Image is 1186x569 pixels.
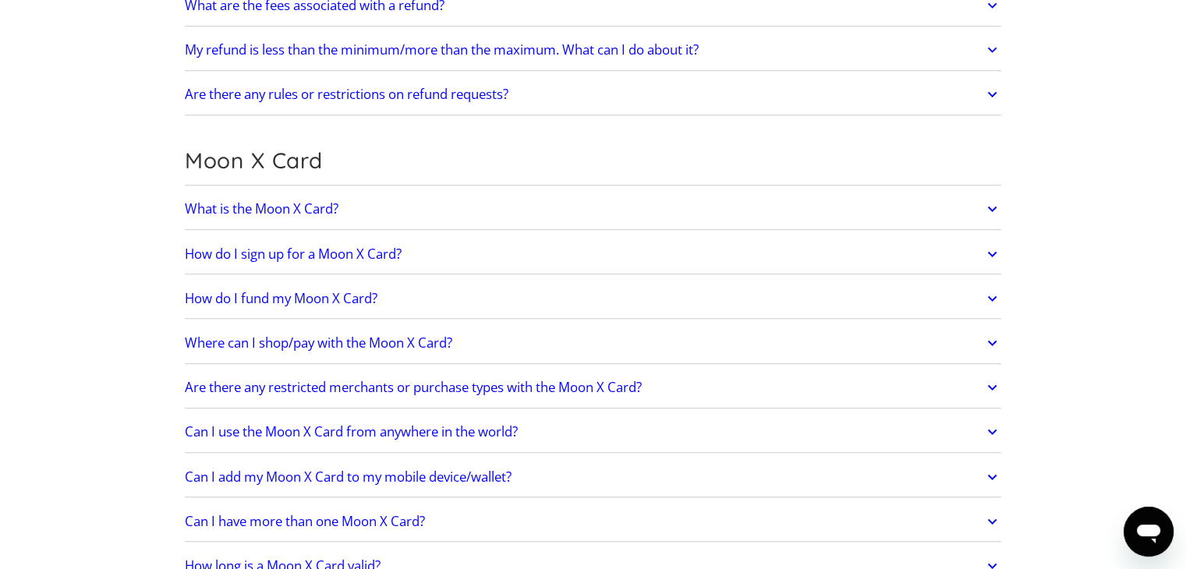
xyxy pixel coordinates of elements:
a: What is the Moon X Card? [185,193,1002,225]
h2: My refund is less than the minimum/more than the maximum. What can I do about it? [185,42,699,58]
h2: Can I use the Moon X Card from anywhere in the world? [185,424,518,440]
a: How do I fund my Moon X Card? [185,282,1002,315]
a: Are there any rules or restrictions on refund requests? [185,79,1002,111]
h2: Where can I shop/pay with the Moon X Card? [185,335,452,351]
h2: Are there any rules or restrictions on refund requests? [185,87,508,102]
a: Can I have more than one Moon X Card? [185,505,1002,538]
h2: Are there any restricted merchants or purchase types with the Moon X Card? [185,380,642,395]
h2: Can I have more than one Moon X Card? [185,514,425,529]
a: Can I use the Moon X Card from anywhere in the world? [185,415,1002,448]
h2: How do I fund my Moon X Card? [185,291,377,306]
h2: Moon X Card [185,147,1002,174]
a: Are there any restricted merchants or purchase types with the Moon X Card? [185,371,1002,404]
a: Can I add my Moon X Card to my mobile device/wallet? [185,461,1002,493]
a: How do I sign up for a Moon X Card? [185,238,1002,270]
h2: Can I add my Moon X Card to my mobile device/wallet? [185,469,512,485]
a: Where can I shop/pay with the Moon X Card? [185,327,1002,359]
h2: What is the Moon X Card? [185,201,338,217]
h2: How do I sign up for a Moon X Card? [185,246,402,262]
a: My refund is less than the minimum/more than the maximum. What can I do about it? [185,34,1002,66]
iframe: Przycisk umożliwiający otwarcie okna komunikatora [1124,507,1174,557]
